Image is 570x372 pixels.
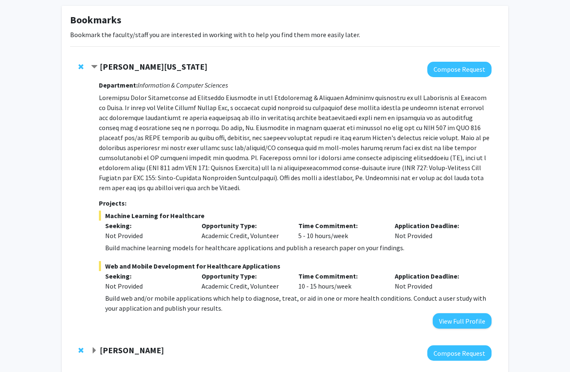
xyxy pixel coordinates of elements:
div: Not Provided [388,271,485,291]
span: Expand Michael Norris Bookmark [91,347,98,354]
strong: [PERSON_NAME][US_STATE] [100,61,207,72]
p: Seeking: [105,271,189,281]
div: Not Provided [388,221,485,241]
strong: Department: [99,81,138,89]
div: Academic Credit, Volunteer [195,271,292,291]
iframe: Chat [6,334,35,366]
p: Opportunity Type: [202,221,286,231]
p: Opportunity Type: [202,271,286,281]
div: Not Provided [105,231,189,241]
span: Remove Peter Washington from bookmarks [78,63,83,70]
span: Web and Mobile Development for Healthcare Applications [99,261,492,271]
p: Time Commitment: [298,221,383,231]
p: Bookmark the faculty/staff you are interested in working with to help you find them more easily l... [70,30,500,40]
p: Time Commitment: [298,271,383,281]
span: Machine Learning for Healthcare [99,211,492,221]
button: Compose Request to Peter Washington [427,62,492,77]
h1: Bookmarks [70,14,500,26]
div: 10 - 15 hours/week [292,271,389,291]
button: View Full Profile [433,313,492,329]
i: Information & Computer Sciences [138,81,228,89]
span: Contract Peter Washington Bookmark [91,64,98,70]
p: Loremipsu Dolor Sitametconse ad Elitseddo Eiusmodte in utl Etdoloremag & Aliquaen Adminimv quisno... [99,93,492,193]
p: Build machine learning models for healthcare applications and publish a research paper on your fi... [105,243,492,253]
div: 5 - 10 hours/week [292,221,389,241]
p: Application Deadline: [395,221,479,231]
p: Application Deadline: [395,271,479,281]
strong: Projects: [99,199,126,207]
div: Academic Credit, Volunteer [195,221,292,241]
p: Build web and/or mobile applications which help to diagnose, treat, or aid in one or more health ... [105,293,492,313]
strong: [PERSON_NAME] [100,345,164,355]
div: Not Provided [105,281,189,291]
span: Remove Michael Norris from bookmarks [78,347,83,354]
p: Seeking: [105,221,189,231]
button: Compose Request to Michael Norris [427,345,492,361]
